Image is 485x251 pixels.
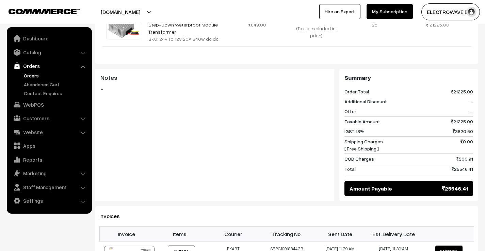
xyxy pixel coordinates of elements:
[9,154,90,166] a: Reports
[9,60,90,72] a: Orders
[344,165,356,173] span: Total
[9,98,90,111] a: WebPOS
[367,4,413,19] a: My Subscription
[421,3,480,20] button: ELECTROWAVE DE…
[456,155,473,162] span: 500.91
[100,74,329,82] h3: Notes
[344,74,473,82] h3: Summary
[100,85,329,93] blockquote: -
[22,81,90,88] a: Abandoned Cart
[99,213,128,219] span: Invoices
[9,46,90,58] a: Catalog
[9,126,90,138] a: Website
[367,227,420,241] th: Est. Delivery Date
[9,181,90,193] a: Staff Management
[372,22,377,28] span: 25
[296,11,336,38] span: HSN: 85044010 Tax: 18% (Tax is excluded in price)
[148,35,224,42] div: SKU: 24v To 12v 20A 240w dc dc
[344,98,387,105] span: Additional Discount
[313,227,367,241] th: Sent Date
[319,4,360,19] a: Hire an Expert
[460,138,473,152] span: 0.00
[344,118,380,125] span: Taxable Amount
[9,167,90,179] a: Marketing
[430,22,449,28] span: 21225.00
[100,227,153,241] th: Invoice
[466,7,476,17] img: user
[344,138,383,152] span: Shipping Charges [ Free Shipping ]
[107,10,140,39] img: 71Arry-hdiL._SL1182_.jpg
[22,72,90,79] a: Orders
[9,140,90,152] a: Apps
[453,128,473,135] span: 3820.50
[451,118,473,125] span: 21225.00
[344,108,356,115] span: Offer
[470,108,473,115] span: -
[260,227,313,241] th: Tracking No.
[9,7,68,15] a: COMMMERCE
[452,165,473,173] span: 25546.41
[470,98,473,105] span: -
[344,88,369,95] span: Order Total
[344,155,374,162] span: COD Charges
[442,184,468,193] span: 25546.41
[9,195,90,207] a: Settings
[9,9,80,14] img: COMMMERCE
[344,128,365,135] span: IGST 18%
[153,227,207,241] th: Items
[77,3,164,20] button: [DOMAIN_NAME]
[9,32,90,44] a: Dashboard
[248,22,266,28] span: 849.00
[350,184,392,193] span: Amount Payable
[451,88,473,95] span: 21225.00
[207,227,260,241] th: Courier
[22,90,90,97] a: Contact Enquires
[9,112,90,124] a: Customers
